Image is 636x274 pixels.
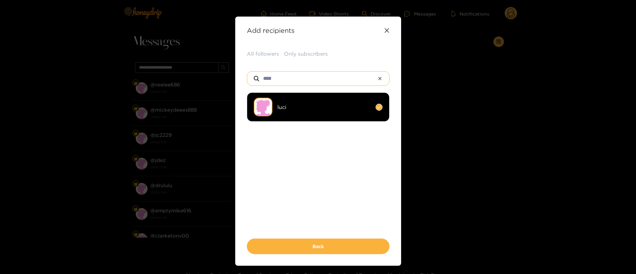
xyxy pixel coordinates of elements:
[277,103,371,111] span: luci
[247,27,295,34] strong: Add recipients
[247,50,279,58] button: All followers
[284,50,328,58] button: Only subscribers
[247,239,389,254] button: Back
[254,98,272,116] img: no-avatar.png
